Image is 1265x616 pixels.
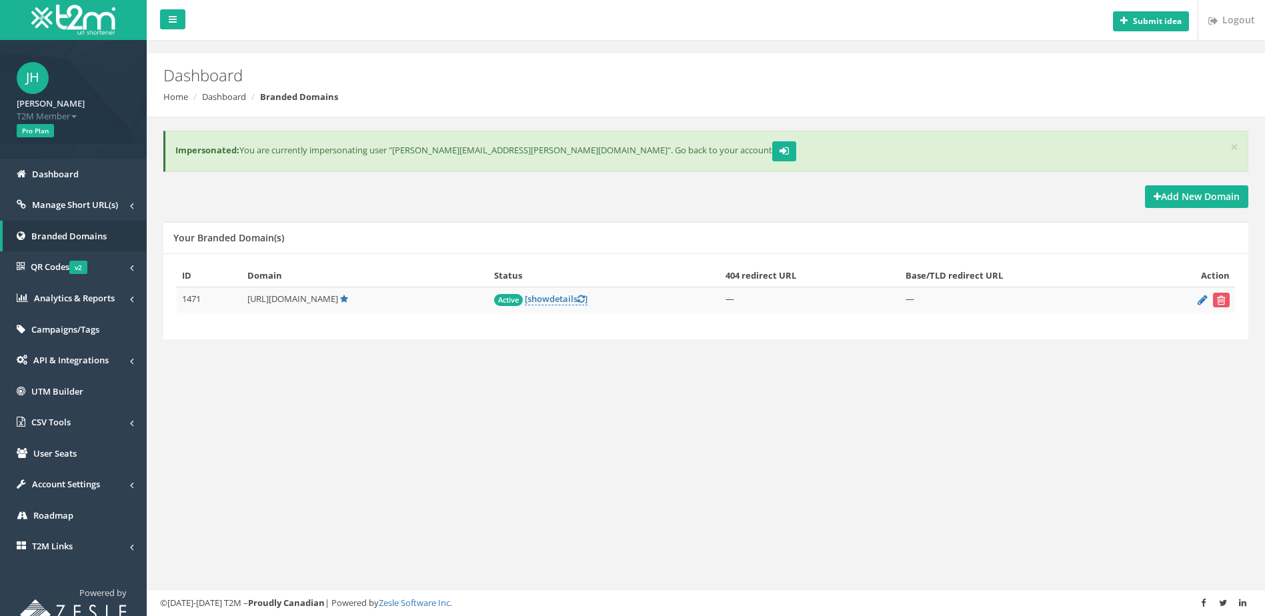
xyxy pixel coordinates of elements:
img: T2M [31,5,115,35]
span: [URL][DOMAIN_NAME] [247,293,338,305]
th: Action [1140,264,1235,287]
a: Add New Domain [1145,185,1248,208]
span: Branded Domains [31,230,107,242]
span: Dashboard [32,168,79,180]
th: Base/TLD redirect URL [900,264,1140,287]
div: ©[DATE]-[DATE] T2M – | Powered by [160,597,1252,609]
a: Default [340,293,348,305]
a: [PERSON_NAME] T2M Member [17,94,130,122]
div: You are currently impersonating user "[PERSON_NAME][EMAIL_ADDRESS][PERSON_NAME][DOMAIN_NAME]". Go... [163,131,1248,172]
span: CSV Tools [31,416,71,428]
span: Roadmap [33,509,73,521]
th: 404 redirect URL [720,264,901,287]
span: Analytics & Reports [34,292,115,304]
span: T2M Member [17,110,130,123]
span: v2 [69,261,87,274]
h5: Your Branded Domain(s) [173,233,284,243]
h2: Dashboard [163,67,1064,84]
td: — [900,287,1140,313]
strong: Branded Domains [260,91,338,103]
span: JH [17,62,49,94]
span: QR Codes [31,261,87,273]
strong: Proudly Canadian [248,597,325,609]
button: × [1230,140,1238,154]
span: Pro Plan [17,124,54,137]
th: Domain [242,264,489,287]
strong: Add New Domain [1154,190,1240,203]
span: UTM Builder [31,385,83,397]
a: [showdetails] [525,293,587,305]
span: show [527,293,549,305]
span: Manage Short URL(s) [32,199,118,211]
td: 1471 [177,287,242,313]
span: Campaigns/Tags [31,323,99,335]
span: Active [494,294,523,306]
span: API & Integrations [33,354,109,366]
span: Account Settings [32,478,100,490]
a: Zesle Software Inc. [379,597,452,609]
th: Status [489,264,720,287]
td: — [720,287,901,313]
button: Submit idea [1113,11,1189,31]
strong: [PERSON_NAME] [17,97,85,109]
a: Home [163,91,188,103]
a: Dashboard [202,91,246,103]
th: ID [177,264,242,287]
span: T2M Links [32,540,73,552]
b: Submit idea [1133,15,1182,27]
span: Powered by [79,587,127,599]
span: User Seats [33,447,77,459]
b: Impersonated: [175,144,239,156]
